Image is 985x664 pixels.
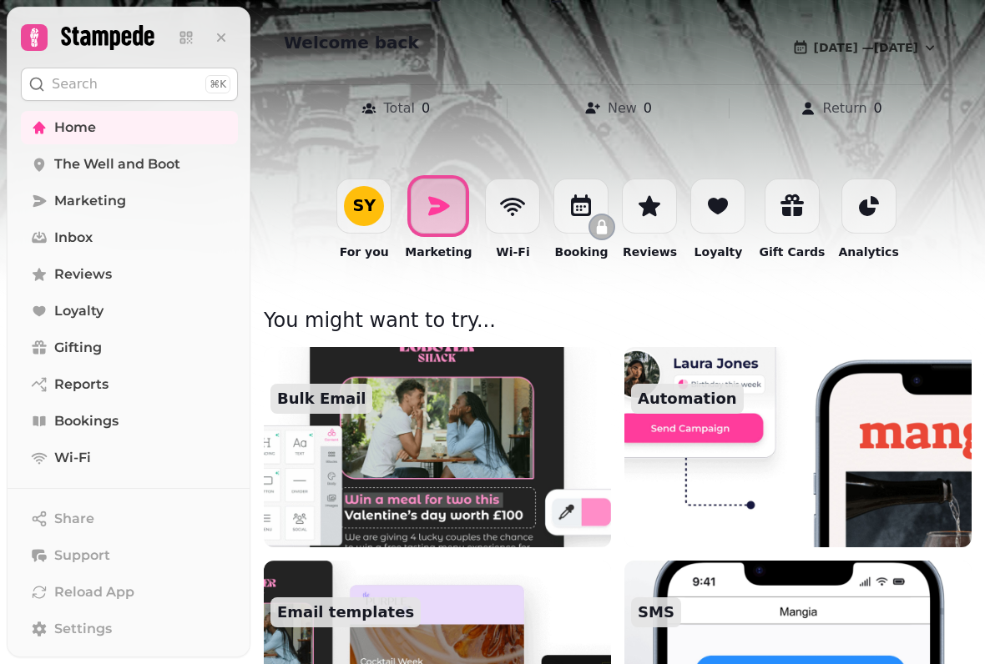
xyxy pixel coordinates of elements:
[264,307,972,347] p: You might want to try...
[21,331,238,365] a: Gifting
[21,576,238,609] button: Reload App
[54,264,112,284] span: Reviews
[21,258,238,291] a: Reviews
[631,384,744,414] p: Automation
[21,502,238,536] button: Share
[21,539,238,572] button: Support
[21,612,238,646] a: Settings
[21,294,238,328] a: Loyalty
[759,244,825,260] p: Gift Cards
[54,301,104,321] span: Loyalty
[54,118,96,138] span: Home
[779,31,952,64] button: [DATE] —[DATE]
[624,347,972,547] a: Automation
[205,75,230,93] div: ⌘K
[284,31,604,54] h2: Welcome back
[54,411,119,431] span: Bookings
[54,228,93,248] span: Inbox
[352,198,376,214] div: S Y
[246,337,629,557] img: aHR0cHM6Ly9zMy5ldS13ZXN0LTEuYW1hem9uYXdzLmNvbS9hc3NldHMuYmxhY2tieC5pby9wcm9kdWN0L2hvbWUvaW5mb3JtY...
[405,244,472,260] p: Marketing
[554,244,608,260] p: Booking
[54,191,126,211] span: Marketing
[695,244,743,260] p: Loyalty
[54,154,180,174] span: The Well and Boot
[54,582,134,602] span: Reload App
[54,448,91,468] span: Wi-Fi
[54,619,112,639] span: Settings
[623,244,677,260] p: Reviews
[21,368,238,401] a: Reports
[624,347,972,547] img: aHR0cHM6Ly9zMy5ldS13ZXN0LTEuYW1hem9uYXdzLmNvbS9hc3NldHMuYmxhY2tieC5pby9wcm9kdWN0L2hvbWUvaW5mb3JtY...
[54,546,110,566] span: Support
[838,244,898,260] p: Analytics
[21,111,238,144] a: Home
[52,74,98,94] p: Search
[21,405,238,438] a: Bookings
[54,338,102,358] span: Gifting
[21,221,238,254] a: Inbox
[21,184,238,218] a: Marketing
[21,148,238,181] a: The Well and Boot
[54,375,109,395] span: Reports
[270,597,421,627] p: Email templates
[340,244,389,260] p: For you
[21,68,238,101] button: Search⌘K
[270,384,372,414] p: Bulk Email
[496,244,529,260] p: Wi-Fi
[631,597,681,627] p: SMS
[814,42,918,53] span: [DATE] — [DATE]
[54,509,94,529] span: Share
[21,441,238,475] a: Wi-Fi
[264,347,611,547] a: Bulk Email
